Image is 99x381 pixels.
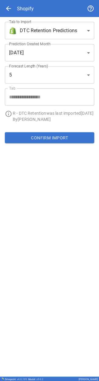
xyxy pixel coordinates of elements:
span: DTC Retention Predictions [20,27,77,34]
span: info_outline [5,110,12,117]
label: Tab to Import [9,19,31,24]
label: Prediction Created Month [9,41,51,46]
p: By [PERSON_NAME] [13,116,94,122]
span: [DATE] [9,49,24,56]
p: R - DTC Retention was last imported [DATE] [13,110,94,116]
img: Drivepoint [1,377,4,379]
img: brand icon not found [9,27,16,34]
span: arrow_back [5,5,12,12]
span: v 5.0.2 [36,377,43,380]
div: Shopify [17,6,34,12]
span: v 6.0.109 [17,377,27,380]
div: Drivepoint [5,377,27,380]
div: Model [28,377,43,380]
div: [PERSON_NAME] [79,377,98,380]
label: Forecast Length (Years) [9,63,48,69]
span: 5 [9,71,12,79]
button: Confirm Import [5,132,94,143]
label: Tab [9,86,15,91]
